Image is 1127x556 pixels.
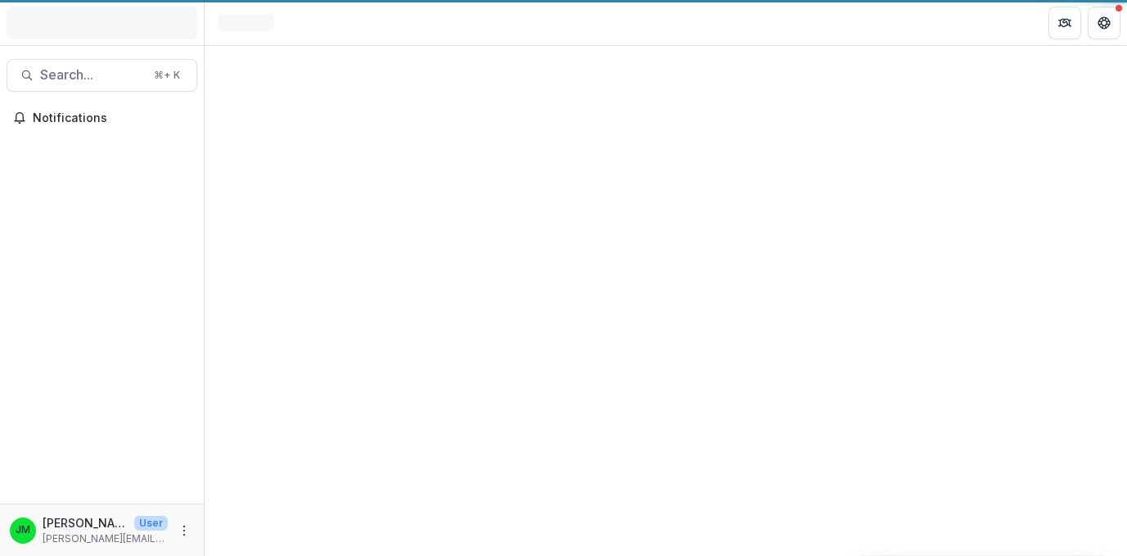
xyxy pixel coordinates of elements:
div: Jenny Montoya [16,525,30,536]
button: Get Help [1088,7,1120,39]
p: [PERSON_NAME] [43,514,128,531]
span: Notifications [33,111,191,125]
span: Search... [40,67,144,83]
button: More [174,521,194,540]
nav: breadcrumb [211,11,281,34]
button: Notifications [7,105,197,131]
p: User [134,516,168,531]
button: Partners [1048,7,1081,39]
button: Search... [7,59,197,92]
p: [PERSON_NAME][EMAIL_ADDRESS][DOMAIN_NAME] [43,531,168,546]
div: ⌘ + K [151,66,183,84]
